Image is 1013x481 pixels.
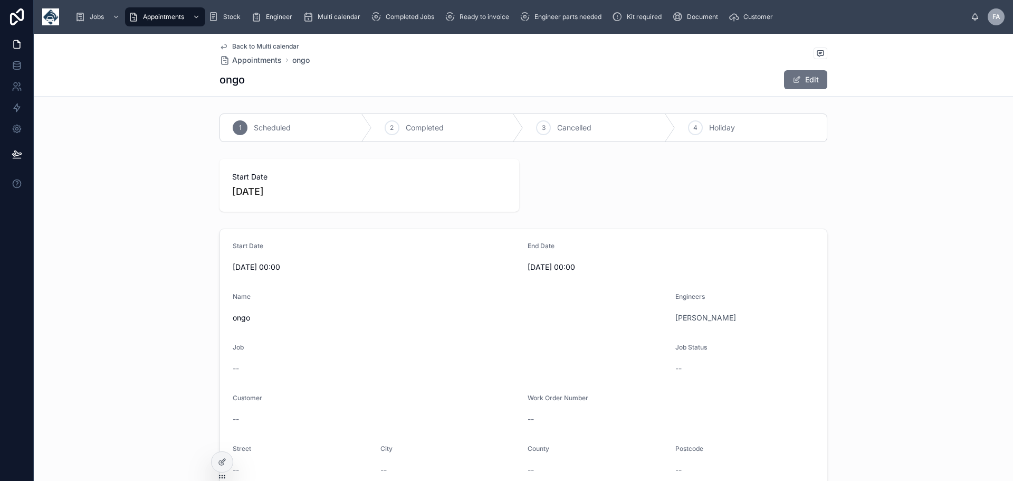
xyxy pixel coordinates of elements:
[675,343,707,351] span: Job Status
[318,13,360,21] span: Multi calendar
[239,124,242,132] span: 1
[72,7,125,26] a: Jobs
[233,414,239,425] span: --
[534,13,601,21] span: Engineer parts needed
[390,124,394,132] span: 2
[233,465,239,475] span: --
[205,7,248,26] a: Stock
[609,7,669,26] a: Kit required
[68,5,971,29] div: scrollable content
[675,293,705,300] span: Engineers
[627,13,662,21] span: Kit required
[542,124,546,132] span: 3
[743,13,773,21] span: Customer
[248,7,300,26] a: Engineer
[233,262,519,272] span: [DATE] 00:00
[233,313,667,323] span: ongo
[675,465,682,475] span: --
[675,313,736,323] a: [PERSON_NAME]
[232,184,264,199] p: [DATE]
[725,7,780,26] a: Customer
[232,172,506,182] span: Start Date
[292,55,310,65] a: ongo
[125,7,205,26] a: Appointments
[528,445,549,452] span: County
[266,13,292,21] span: Engineer
[233,343,244,351] span: Job
[143,13,184,21] span: Appointments
[693,124,697,132] span: 4
[784,70,827,89] button: Edit
[42,8,59,25] img: App logo
[380,465,387,475] span: --
[528,262,814,272] span: [DATE] 00:00
[687,13,718,21] span: Document
[528,414,534,425] span: --
[460,13,509,21] span: Ready to invoice
[233,363,239,374] span: --
[232,55,282,65] span: Appointments
[233,445,251,452] span: Street
[90,13,104,21] span: Jobs
[528,394,588,402] span: Work Order Number
[254,122,291,133] span: Scheduled
[675,445,703,452] span: Postcode
[517,7,609,26] a: Engineer parts needed
[219,72,245,87] h1: ongo
[233,242,263,250] span: Start Date
[380,445,393,452] span: City
[233,394,262,402] span: Customer
[223,13,241,21] span: Stock
[233,293,251,300] span: Name
[219,55,282,65] a: Appointments
[300,7,368,26] a: Multi calendar
[557,122,591,133] span: Cancelled
[528,465,534,475] span: --
[675,363,682,374] span: --
[232,42,299,51] span: Back to Multi calendar
[219,42,299,51] a: Back to Multi calendar
[669,7,725,26] a: Document
[386,13,434,21] span: Completed Jobs
[528,242,555,250] span: End Date
[442,7,517,26] a: Ready to invoice
[368,7,442,26] a: Completed Jobs
[406,122,444,133] span: Completed
[992,13,1000,21] span: FA
[709,122,735,133] span: Holiday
